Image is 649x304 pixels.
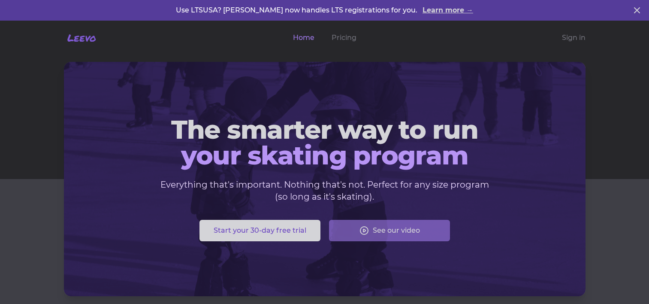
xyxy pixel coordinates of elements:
p: Everything that's important. Nothing that's not. Perfect for any size program (so long as it's sk... [160,179,489,203]
a: Learn more [423,5,473,15]
span: → [466,6,473,14]
button: Start your 30-day free trial [199,220,320,241]
a: Leevo [64,31,96,45]
span: your skating program [78,143,572,168]
a: Home [293,33,314,43]
a: Sign in [562,33,586,43]
button: See our video [329,220,450,241]
a: Pricing [332,33,356,43]
span: See our video [373,225,420,236]
span: Use LTSUSA? [PERSON_NAME] now handles LTS registrations for you. [176,6,419,14]
span: The smarter way to run [78,117,572,143]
